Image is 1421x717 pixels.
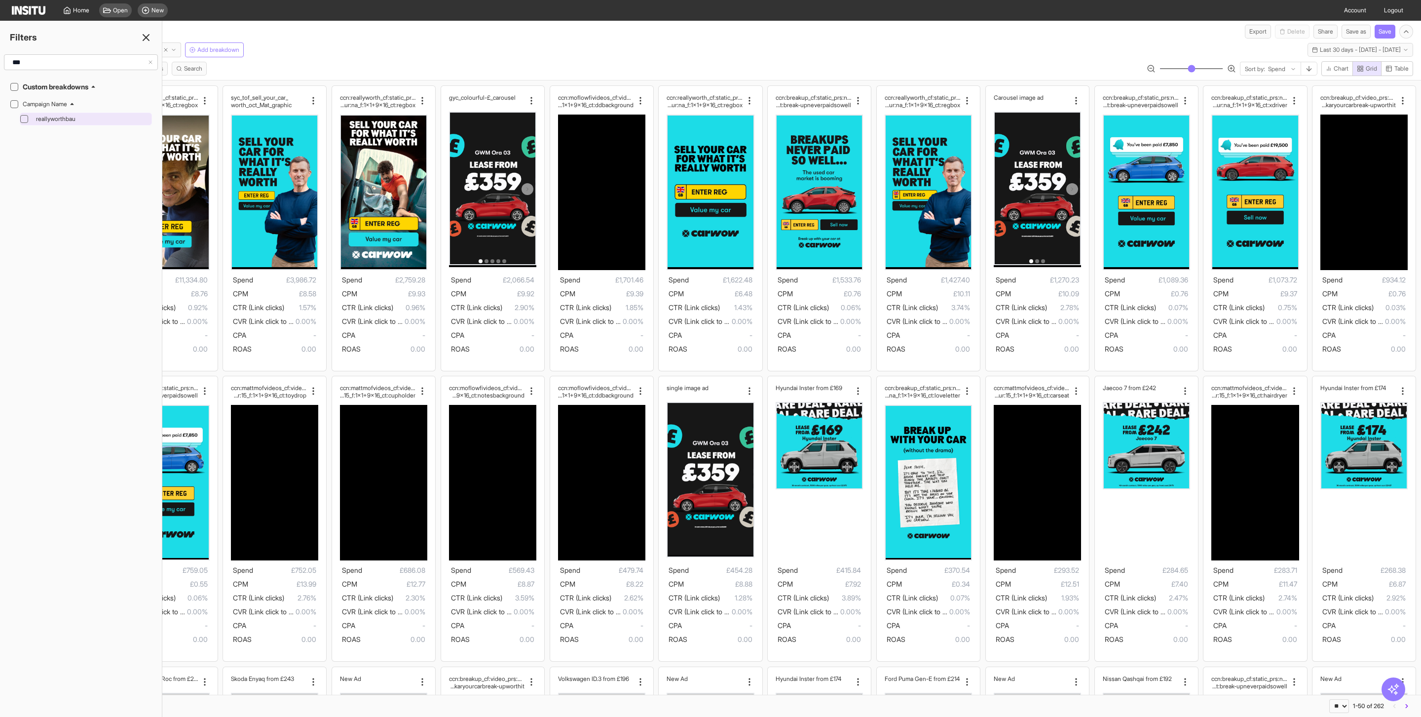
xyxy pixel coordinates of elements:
span: Table [1394,65,1409,73]
span: 0.00% [514,316,534,327]
span: £10.11 [902,288,970,300]
span: CPM [342,289,357,298]
button: Add breakdown [185,42,244,57]
span: Add breakdown [197,46,239,54]
span: CTR (Link clicks) [1105,594,1156,602]
span: 3.74% [938,302,970,314]
button: Table [1381,61,1413,76]
span: CVR (Link click to purchase) [451,317,537,325]
span: £9.92 [466,288,534,300]
span: Spend [560,276,580,284]
span: £686.08 [362,564,425,576]
span: Spend [233,566,253,574]
span: CPA [342,331,355,339]
span: Search [184,65,202,73]
span: - [1118,329,1188,341]
span: ROAS [560,635,579,643]
span: - [682,620,752,632]
span: 0.00% [405,606,425,618]
span: New [151,6,164,14]
span: £0.76 [793,288,861,300]
span: £759.05 [145,564,208,576]
span: £479.74 [580,564,643,576]
span: CVR (Link click to purchase) [342,607,428,616]
span: CTR (Link clicks) [1322,594,1374,602]
span: 0.00% [949,606,970,618]
span: CTR (Link clicks) [451,303,502,312]
span: - [573,329,643,341]
span: £2,066.54 [471,274,534,286]
span: CVR (Link click to purchase) [233,317,319,325]
span: £1,533.76 [798,274,861,286]
span: 0.00 [687,634,752,645]
span: 0.92% [176,302,208,314]
span: 0.00 [1341,343,1406,355]
span: Spend [1322,566,1343,574]
span: 0.00 [1123,343,1188,355]
span: CPA [996,621,1009,630]
span: CTR (Link clicks) [1213,594,1265,602]
span: 2.74% [1265,592,1297,604]
span: 0.00% [514,606,534,618]
span: £1,089.36 [1125,274,1188,286]
span: ROAS [996,635,1014,643]
span: £11.47 [1229,578,1297,590]
span: £1,073.72 [1234,274,1297,286]
span: 0.00 [470,634,534,645]
span: ROAS [560,345,579,353]
span: Spend [887,566,907,574]
span: £11,334.80 [145,274,208,286]
span: 2.90% [502,302,534,314]
span: CPA [996,331,1009,339]
span: CVR (Link click to purchase) [1105,317,1191,325]
span: £1,622.48 [689,274,752,286]
span: CTR (Link clicks) [887,594,938,602]
span: 1.57% [284,302,316,314]
span: Chart [1334,65,1348,73]
span: CVR (Link click to purchase) [1105,607,1191,616]
span: CPM [1322,580,1338,588]
span: CVR (Link click to purchase) [1322,607,1409,616]
span: CPM [1213,580,1229,588]
span: 0.00% [1167,606,1188,618]
span: 0.00% [405,316,425,327]
span: ROAS [778,635,796,643]
span: 0.00 [905,343,970,355]
span: - [1118,620,1188,632]
span: ROAS [887,345,905,353]
span: ROAS [778,345,796,353]
span: CPA [1322,331,1336,339]
span: £3,986.72 [253,274,316,286]
span: 0.00% [1058,606,1079,618]
button: Grid [1352,61,1382,76]
span: £6.87 [1338,578,1406,590]
span: 0.00 [361,343,425,355]
span: 0.00% [1276,606,1297,618]
span: CPA [1322,621,1336,630]
span: Spend [996,566,1016,574]
span: CPA [451,621,464,630]
span: CPA [233,621,246,630]
span: CTR (Link clicks) [669,303,720,312]
span: CPM [342,580,357,588]
span: CVR (Link click to purchase) [778,317,864,325]
span: CTR (Link clicks) [778,594,829,602]
span: £1,701.46 [580,274,643,286]
span: 0.00 [252,343,316,355]
span: CPA [233,331,246,339]
span: - [791,329,861,341]
span: - [1009,329,1079,341]
span: 0.00% [296,606,316,618]
span: CPM [887,289,902,298]
span: CPA [560,331,573,339]
span: CVR (Link click to purchase) [887,607,973,616]
span: £6.48 [684,288,752,300]
span: £0.34 [902,578,970,590]
span: 0.00 [1014,634,1079,645]
button: Share [1313,25,1338,39]
span: Spend [669,276,689,284]
span: 0.00 [579,343,643,355]
button: Search [172,62,207,76]
span: Spend [1213,566,1234,574]
span: 0.07% [938,592,970,604]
